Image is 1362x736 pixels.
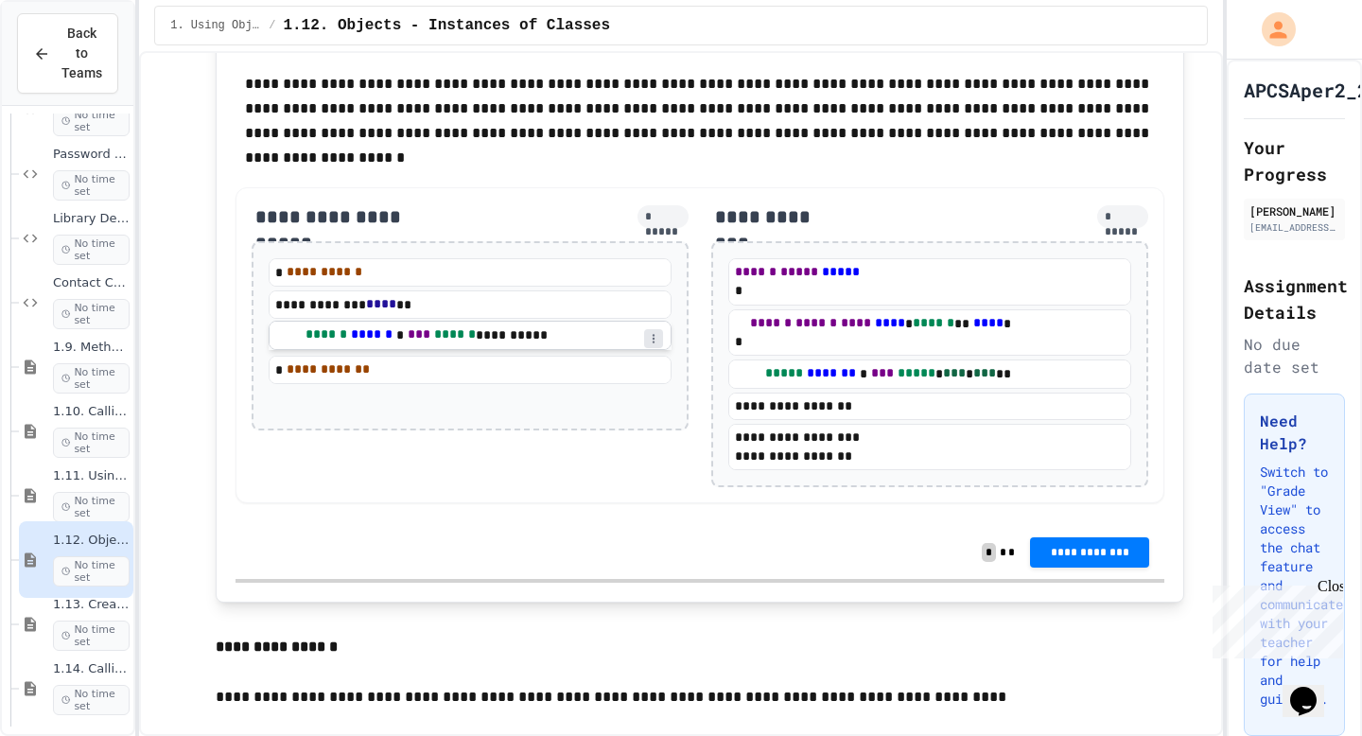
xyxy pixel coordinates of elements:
[1244,272,1345,325] h2: Assignment Details
[17,13,118,94] button: Back to Teams
[53,211,130,227] span: Library Debugger Challenge
[170,18,261,33] span: 1. Using Objects and Methods
[269,18,275,33] span: /
[283,14,610,37] span: 1.12. Objects - Instances of Classes
[1283,660,1343,717] iframe: chat widget
[53,235,130,265] span: No time set
[53,404,130,420] span: 1.10. Calling Class Methods
[1249,202,1339,219] div: [PERSON_NAME]
[53,661,130,677] span: 1.14. Calling Instance Methods
[53,428,130,458] span: No time set
[53,468,130,484] span: 1.11. Using the Math Class
[53,147,130,163] span: Password Validator
[53,340,130,356] span: 1.9. Method Signatures
[53,106,130,136] span: No time set
[53,299,130,329] span: No time set
[1249,220,1339,235] div: [EMAIL_ADDRESS][DOMAIN_NAME]
[53,621,130,651] span: No time set
[1244,333,1345,378] div: No due date set
[1244,134,1345,187] h2: Your Progress
[53,685,130,715] span: No time set
[53,533,130,549] span: 1.12. Objects - Instances of Classes
[1205,578,1343,658] iframe: chat widget
[8,8,131,120] div: Chat with us now!Close
[53,492,130,522] span: No time set
[1260,463,1329,709] p: Switch to "Grade View" to access the chat feature and communicate with your teacher for help and ...
[53,597,130,613] span: 1.13. Creating and Initializing Objects: Constructors
[1260,410,1329,455] h3: Need Help?
[53,275,130,291] span: Contact Card Creator
[1242,8,1301,51] div: My Account
[61,24,102,83] span: Back to Teams
[53,556,130,587] span: No time set
[53,170,130,201] span: No time set
[53,363,130,394] span: No time set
